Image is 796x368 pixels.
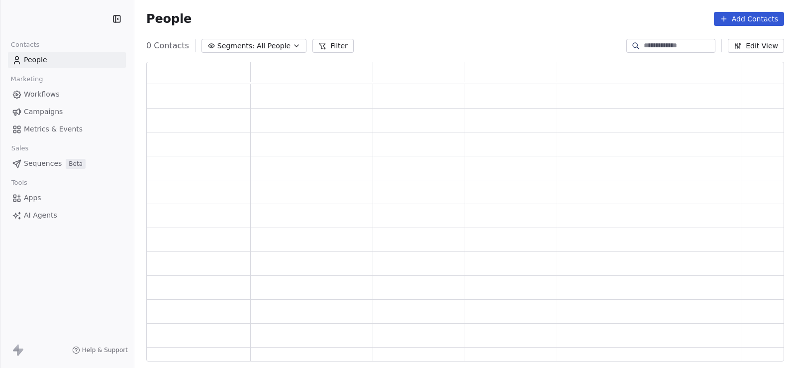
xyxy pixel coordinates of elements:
[312,39,354,53] button: Filter
[8,155,126,172] a: SequencesBeta
[24,210,57,221] span: AI Agents
[24,55,47,65] span: People
[8,190,126,206] a: Apps
[8,207,126,224] a: AI Agents
[24,124,83,134] span: Metrics & Events
[66,159,86,169] span: Beta
[146,40,189,52] span: 0 Contacts
[72,346,128,354] a: Help & Support
[24,107,63,117] span: Campaigns
[82,346,128,354] span: Help & Support
[6,72,47,87] span: Marketing
[7,175,31,190] span: Tools
[6,37,44,52] span: Contacts
[24,89,60,100] span: Workflows
[714,12,784,26] button: Add Contacts
[728,39,784,53] button: Edit View
[146,11,192,26] span: People
[8,121,126,137] a: Metrics & Events
[7,141,33,156] span: Sales
[8,52,126,68] a: People
[217,41,255,51] span: Segments:
[24,158,62,169] span: Sequences
[24,193,41,203] span: Apps
[8,86,126,103] a: Workflows
[8,104,126,120] a: Campaigns
[257,41,291,51] span: All People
